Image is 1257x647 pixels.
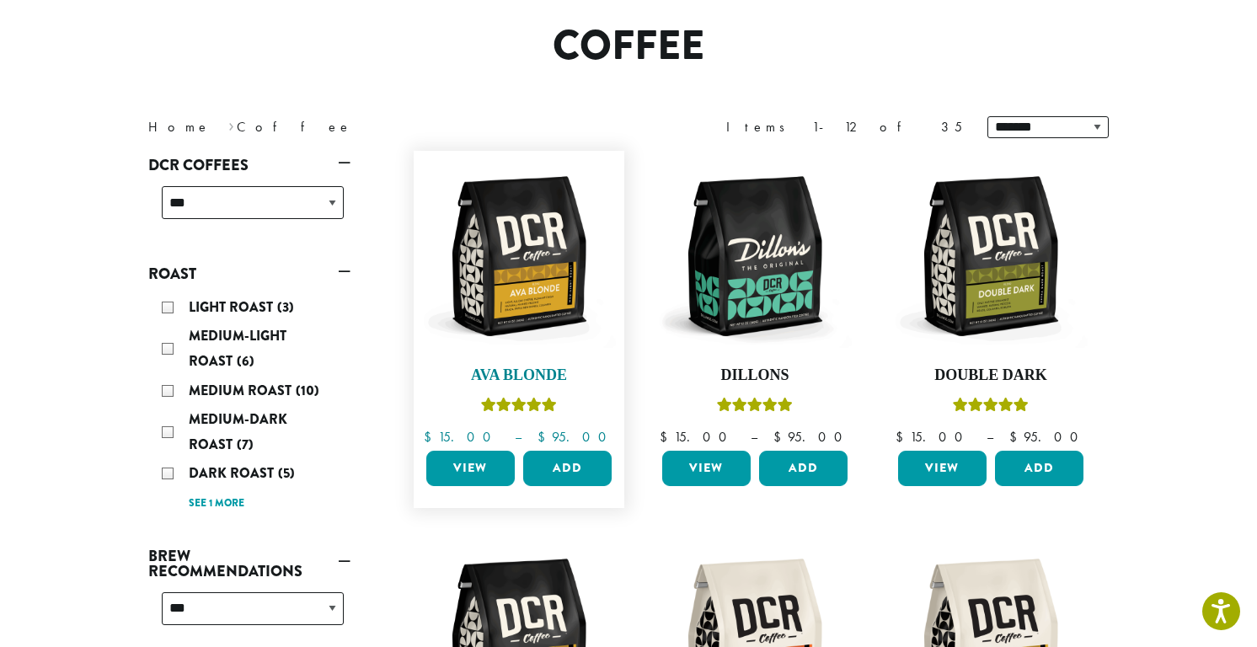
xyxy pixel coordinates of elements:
bdi: 15.00 [660,428,735,446]
bdi: 95.00 [538,428,614,446]
span: $ [538,428,552,446]
img: DCR-12oz-Ava-Blonde-Stock-scaled.png [422,159,616,353]
bdi: 15.00 [424,428,499,446]
h1: Coffee [136,22,1121,71]
img: DCR-12oz-Double-Dark-Stock-scaled.png [894,159,1088,353]
a: Ava BlondeRated 5.00 out of 5 [422,159,616,444]
span: Medium-Dark Roast [189,409,287,454]
span: (5) [278,463,295,483]
h4: Double Dark [894,366,1088,385]
img: DCR-12oz-Dillons-Stock-scaled.png [658,159,852,353]
div: Rated 4.50 out of 5 [953,395,1029,420]
span: $ [424,428,438,446]
span: Dark Roast [189,463,278,483]
span: $ [773,428,788,446]
div: Brew Recommendations [148,586,350,645]
span: $ [1009,428,1024,446]
span: $ [660,428,674,446]
span: › [228,111,234,137]
span: – [515,428,522,446]
div: Rated 5.00 out of 5 [717,395,793,420]
a: See 1 more [189,495,244,512]
button: Add [523,451,612,486]
a: DillonsRated 5.00 out of 5 [658,159,852,444]
a: Home [148,118,211,136]
span: Light Roast [189,297,277,317]
span: (6) [237,351,254,371]
div: Items 1-12 of 35 [726,117,962,137]
div: Rated 5.00 out of 5 [481,395,557,420]
span: $ [896,428,910,446]
span: (10) [296,381,319,400]
div: DCR Coffees [148,179,350,239]
h4: Dillons [658,366,852,385]
bdi: 95.00 [1009,428,1086,446]
nav: Breadcrumb [148,117,603,137]
div: Roast [148,288,350,521]
a: Roast [148,259,350,288]
a: View [426,451,515,486]
span: (7) [237,435,254,454]
a: DCR Coffees [148,151,350,179]
a: Double DarkRated 4.50 out of 5 [894,159,1088,444]
bdi: 95.00 [773,428,850,446]
span: – [987,428,993,446]
a: View [662,451,751,486]
a: Brew Recommendations [148,542,350,586]
span: – [751,428,757,446]
a: View [898,451,987,486]
span: (3) [277,297,294,317]
button: Add [995,451,1083,486]
button: Add [759,451,848,486]
h4: Ava Blonde [422,366,616,385]
bdi: 15.00 [896,428,971,446]
span: Medium Roast [189,381,296,400]
span: Medium-Light Roast [189,326,286,371]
